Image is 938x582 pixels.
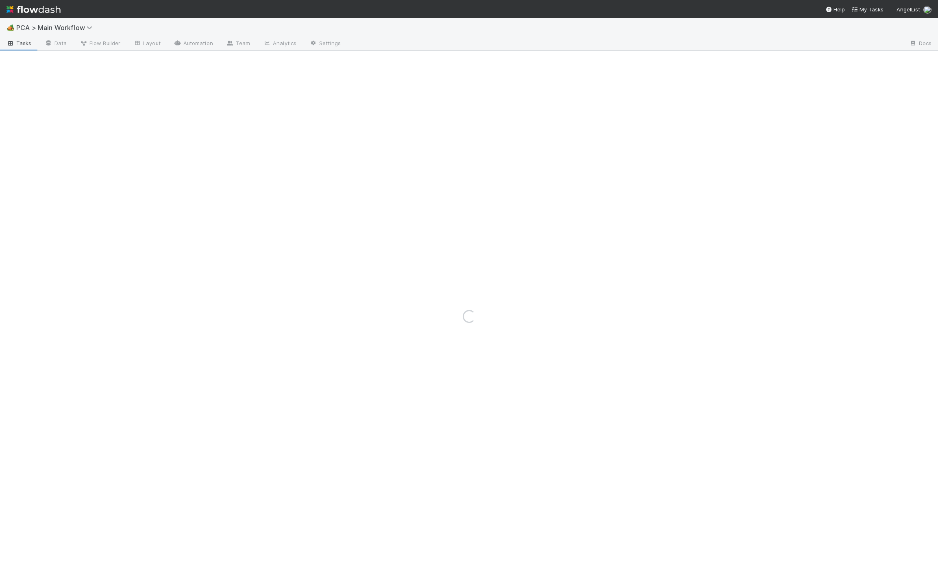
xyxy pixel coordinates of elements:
[167,37,220,50] a: Automation
[38,37,73,50] a: Data
[127,37,167,50] a: Layout
[16,24,96,32] span: PCA > Main Workflow
[825,5,845,13] div: Help
[7,2,61,16] img: logo-inverted-e16ddd16eac7371096b0.svg
[7,24,15,31] span: 🏕️
[897,6,920,13] span: AngelList
[303,37,347,50] a: Settings
[257,37,303,50] a: Analytics
[903,37,938,50] a: Docs
[80,39,120,47] span: Flow Builder
[851,5,884,13] a: My Tasks
[73,37,127,50] a: Flow Builder
[7,39,32,47] span: Tasks
[923,6,931,14] img: avatar_1c530150-f9f0-4fb8-9f5d-006d570d4582.png
[220,37,257,50] a: Team
[851,6,884,13] span: My Tasks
